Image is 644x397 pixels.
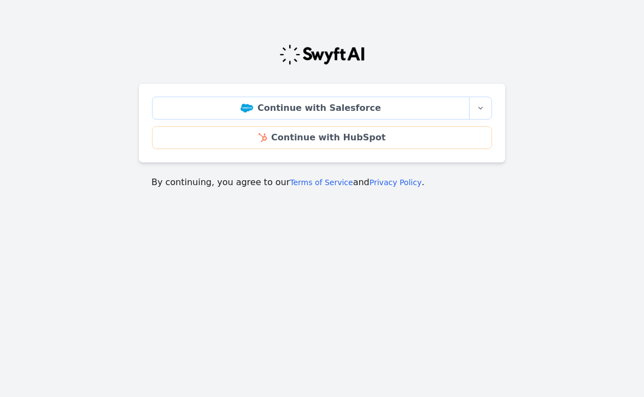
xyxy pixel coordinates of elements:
[152,126,492,149] a: Continue with HubSpot
[259,133,267,142] img: HubSpot
[152,97,470,120] a: Continue with Salesforce
[151,176,493,189] p: By continuing, you agree to our and .
[290,178,353,187] a: Terms of Service
[279,44,365,66] img: Swyft Logo
[241,104,253,112] img: Salesforce
[370,178,421,187] a: Privacy Policy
